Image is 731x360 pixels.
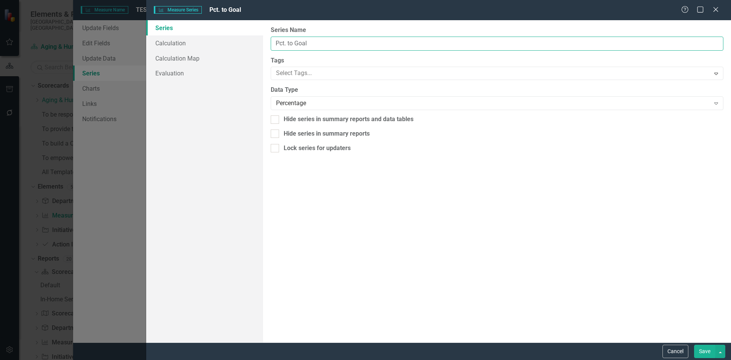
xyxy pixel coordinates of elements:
div: Hide series in summary reports [284,130,370,138]
button: Cancel [662,345,688,358]
div: Percentage [276,99,710,108]
div: Hide series in summary reports and data tables [284,115,413,124]
input: Series Name [271,37,723,51]
div: Lock series for updaters [284,144,351,153]
label: Tags [271,56,723,65]
a: Evaluation [146,66,263,81]
label: Data Type [271,86,723,94]
a: Calculation Map [146,51,263,66]
span: Measure Series [154,6,202,14]
button: Save [694,345,715,358]
a: Series [146,20,263,35]
label: Series Name [271,26,723,35]
a: Calculation [146,35,263,51]
span: Pct. to Goal [209,6,241,13]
